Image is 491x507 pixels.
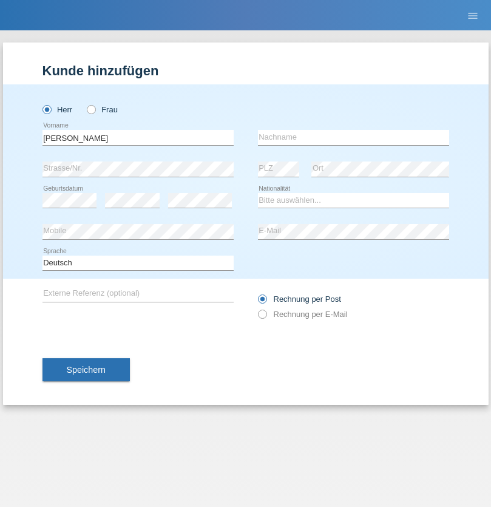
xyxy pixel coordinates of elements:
[87,105,95,113] input: Frau
[258,294,266,310] input: Rechnung per Post
[67,365,106,375] span: Speichern
[258,294,341,304] label: Rechnung per Post
[87,105,118,114] label: Frau
[42,105,73,114] label: Herr
[42,105,50,113] input: Herr
[461,12,485,19] a: menu
[42,63,449,78] h1: Kunde hinzufügen
[258,310,348,319] label: Rechnung per E-Mail
[467,10,479,22] i: menu
[42,358,130,381] button: Speichern
[258,310,266,325] input: Rechnung per E-Mail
